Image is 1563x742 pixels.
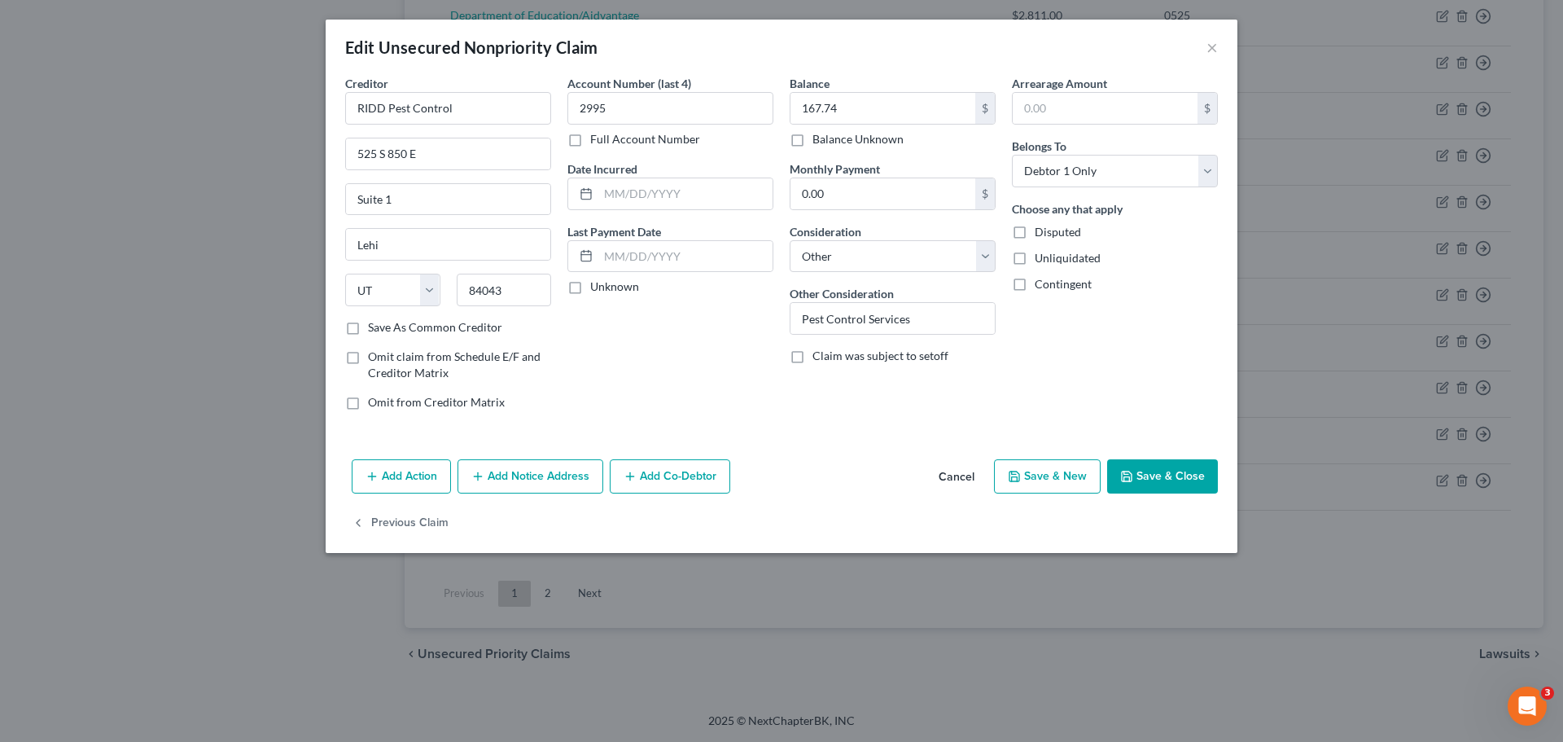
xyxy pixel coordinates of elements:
[567,75,691,92] label: Account Number (last 4)
[345,77,388,90] span: Creditor
[790,75,830,92] label: Balance
[790,178,975,209] input: 0.00
[590,279,639,295] label: Unknown
[598,178,773,209] input: MM/DD/YYYY
[790,223,861,240] label: Consideration
[346,184,550,215] input: Apt, Suite, etc...
[1206,37,1218,57] button: ×
[346,138,550,169] input: Enter address...
[1035,251,1101,265] span: Unliquidated
[368,395,505,409] span: Omit from Creditor Matrix
[457,274,552,306] input: Enter zip...
[1107,459,1218,494] button: Save & Close
[346,229,550,260] input: Enter city...
[812,131,904,147] label: Balance Unknown
[598,241,773,272] input: MM/DD/YYYY
[1035,225,1081,239] span: Disputed
[567,92,773,125] input: XXXX
[790,303,995,334] input: Specify...
[352,459,451,494] button: Add Action
[790,93,975,124] input: 0.00
[975,93,995,124] div: $
[567,160,637,178] label: Date Incurred
[368,319,502,336] label: Save As Common Creditor
[1012,139,1066,153] span: Belongs To
[590,131,700,147] label: Full Account Number
[975,178,995,209] div: $
[345,36,598,59] div: Edit Unsecured Nonpriority Claim
[567,223,661,240] label: Last Payment Date
[994,459,1101,494] button: Save & New
[1541,687,1554,700] span: 3
[790,285,894,302] label: Other Consideration
[1013,93,1197,124] input: 0.00
[790,160,880,178] label: Monthly Payment
[1508,687,1547,726] iframe: Intercom live chat
[926,461,987,494] button: Cancel
[1197,93,1217,124] div: $
[345,92,551,125] input: Search creditor by name...
[812,349,948,362] span: Claim was subject to setoff
[352,507,449,541] button: Previous Claim
[1035,277,1092,291] span: Contingent
[458,459,603,494] button: Add Notice Address
[1012,75,1107,92] label: Arrearage Amount
[1012,200,1123,217] label: Choose any that apply
[368,349,541,380] span: Omit claim from Schedule E/F and Creditor Matrix
[610,459,730,494] button: Add Co-Debtor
